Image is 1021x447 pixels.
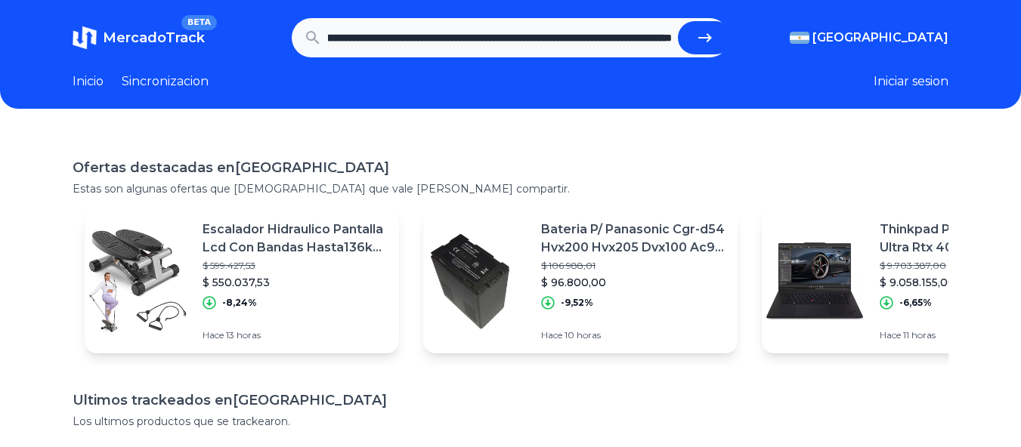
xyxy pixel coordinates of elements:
[541,260,726,272] p: $ 106.988,01
[203,275,387,290] p: $ 550.037,53
[73,390,948,411] h1: Ultimos trackeados en [GEOGRAPHIC_DATA]
[541,275,726,290] p: $ 96.800,00
[73,26,97,50] img: MercadoTrack
[874,72,948,91] button: Iniciar sesion
[203,220,387,257] p: Escalador Hidraulico Pantalla Lcd Con Bandas Hasta136kg Gris
[899,297,932,309] p: -6,65%
[541,329,726,341] p: Hace 10 horas
[73,181,948,196] p: Estas son algunas ofertas que [DEMOGRAPHIC_DATA] que vale [PERSON_NAME] compartir.
[103,29,205,46] span: MercadoTrack
[73,72,104,91] a: Inicio
[85,208,399,353] a: Featured imageEscalador Hidraulico Pantalla Lcd Con Bandas Hasta136kg Gris$ 599.427,53$ 550.037,5...
[561,297,593,309] p: -9,52%
[203,329,387,341] p: Hace 13 horas
[790,29,948,47] button: [GEOGRAPHIC_DATA]
[203,260,387,272] p: $ 599.427,53
[541,220,726,257] p: Bateria P/ Panasonic Cgr-d54 Hvx200 Hvx205 Dvx100 Ac90 Dvc60
[790,32,809,44] img: Argentina
[181,15,217,30] span: BETA
[122,72,209,91] a: Sincronizacion
[762,228,868,334] img: Featured image
[73,26,205,50] a: MercadoTrackBETA
[222,297,257,309] p: -8,24%
[423,208,738,353] a: Featured imageBateria P/ Panasonic Cgr-d54 Hvx200 Hvx205 Dvx100 Ac90 Dvc60$ 106.988,01$ 96.800,00...
[73,414,948,429] p: Los ultimos productos que se trackearon.
[423,228,529,334] img: Featured image
[85,228,190,334] img: Featured image
[73,157,948,178] h1: Ofertas destacadas en [GEOGRAPHIC_DATA]
[812,29,948,47] span: [GEOGRAPHIC_DATA]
